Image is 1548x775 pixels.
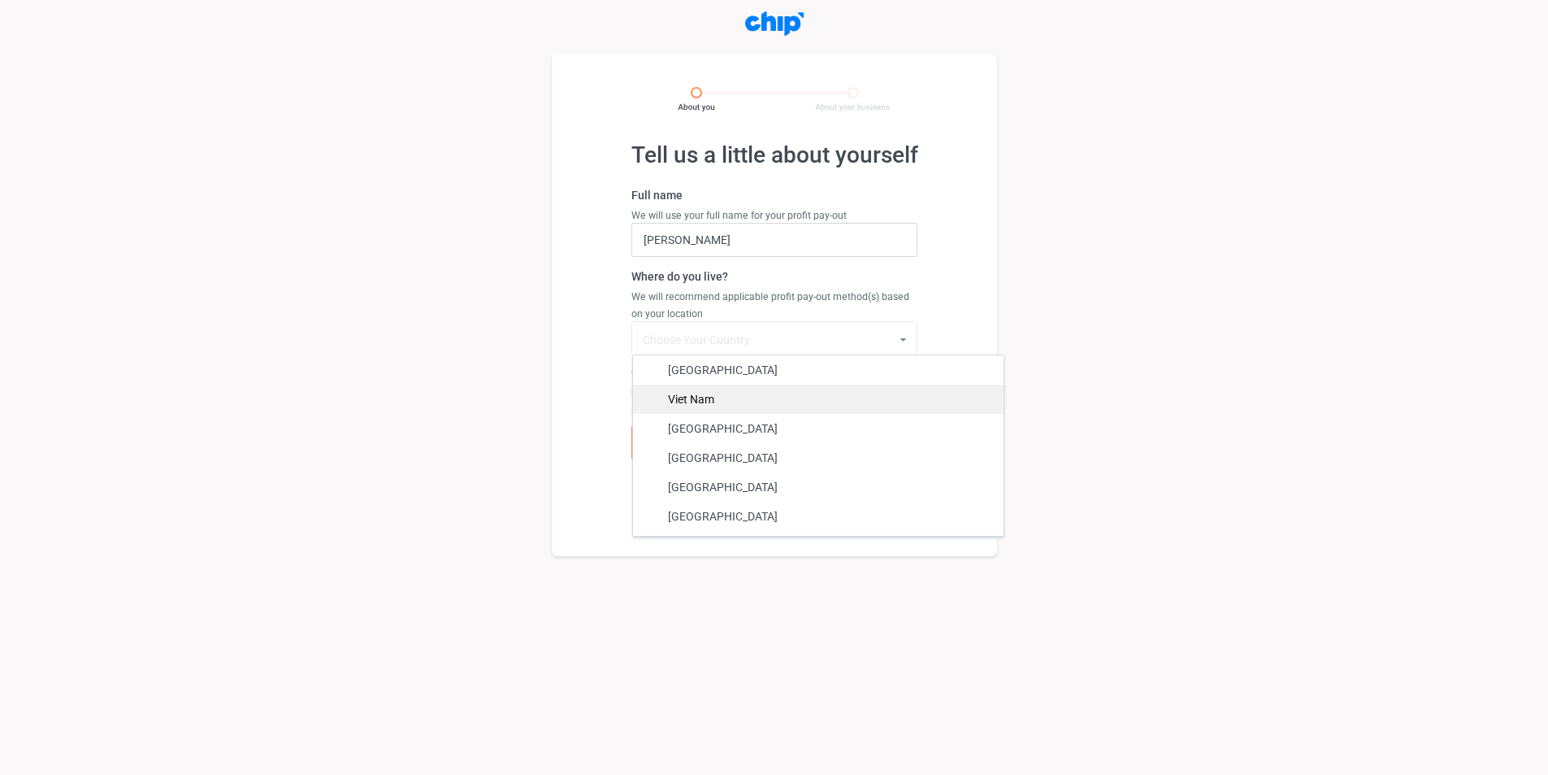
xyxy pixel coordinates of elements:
div: Choose your country [643,332,750,348]
span: We will recommend applicable profit pay-out method(s) based on your location [631,291,909,319]
label: Where do you live? [631,268,917,285]
button: English [631,425,715,459]
div: [GEOGRAPHIC_DATA] [633,355,1004,385]
label: Which language do you prefer? [631,367,917,383]
div: [GEOGRAPHIC_DATA] [633,414,1004,443]
div: viet nam [633,385,1004,414]
img: Chip [745,11,804,36]
div: [GEOGRAPHIC_DATA] [633,502,1004,531]
h1: Tell us a little about yourself [631,141,917,170]
label: Full name [631,187,917,203]
img: About you [659,87,890,112]
span: We will use your full name for your profit pay-out [631,210,847,221]
div: [GEOGRAPHIC_DATA] [633,443,1004,472]
div: [GEOGRAPHIC_DATA] [633,472,1004,502]
span: We will send you email tutorials and support in your preferred language. [631,390,905,417]
div: [US_STATE] [633,531,1004,560]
